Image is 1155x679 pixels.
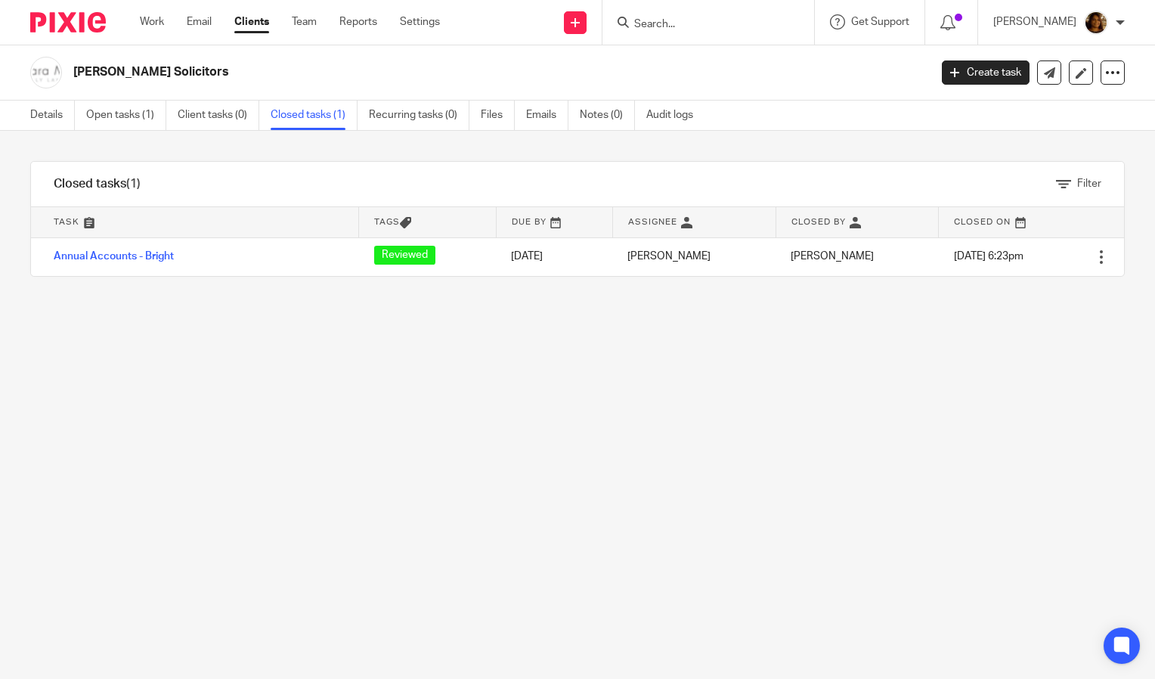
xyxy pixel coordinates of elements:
p: [PERSON_NAME] [993,14,1076,29]
h2: [PERSON_NAME] Solicitors [73,64,750,80]
td: [PERSON_NAME] [612,237,776,276]
a: Client tasks (0) [178,101,259,130]
img: Arvinder.jpeg [1084,11,1108,35]
a: Details [30,101,75,130]
input: Search [633,18,769,32]
a: Notes (0) [580,101,635,130]
span: Filter [1077,178,1101,189]
a: Reports [339,14,377,29]
img: Logo.png [30,57,62,88]
td: [DATE] [496,237,612,276]
a: Open tasks (1) [86,101,166,130]
a: Work [140,14,164,29]
a: Settings [400,14,440,29]
a: Recurring tasks (0) [369,101,469,130]
a: Create task [942,60,1030,85]
h1: Closed tasks [54,176,141,192]
span: [PERSON_NAME] [791,251,874,262]
span: Reviewed [374,246,435,265]
a: Files [481,101,515,130]
a: Email [187,14,212,29]
a: Clients [234,14,269,29]
a: Annual Accounts - Bright [54,251,174,262]
span: (1) [126,178,141,190]
span: [DATE] 6:23pm [954,251,1023,262]
a: Emails [526,101,568,130]
a: Closed tasks (1) [271,101,358,130]
th: Tags [359,207,496,237]
a: Audit logs [646,101,704,130]
span: Get Support [851,17,909,27]
a: Team [292,14,317,29]
img: Pixie [30,12,106,33]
